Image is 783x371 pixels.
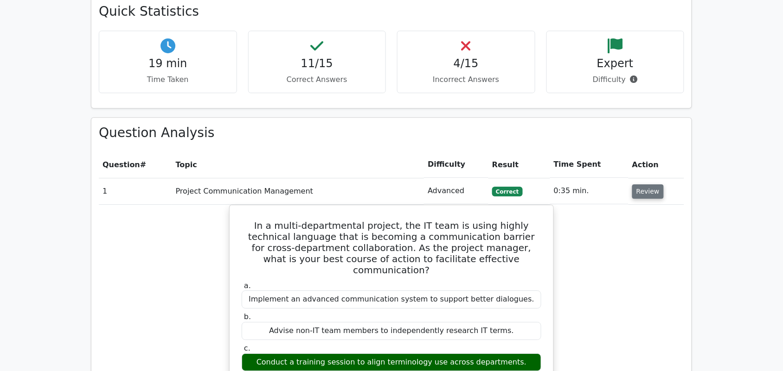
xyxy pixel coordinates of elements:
[405,57,527,70] h4: 4/15
[241,220,542,276] h5: In a multi-departmental project, the IT team is using highly technical language that is becoming ...
[99,125,684,141] h3: Question Analysis
[107,57,229,70] h4: 19 min
[99,151,172,178] th: #
[244,281,251,290] span: a.
[424,178,488,204] td: Advanced
[107,74,229,85] p: Time Taken
[172,151,424,178] th: Topic
[242,322,541,340] div: Advise non-IT team members to independently research IT terms.
[103,160,140,169] span: Question
[424,151,488,178] th: Difficulty
[554,57,677,70] h4: Expert
[629,151,684,178] th: Action
[99,4,684,19] h3: Quick Statistics
[488,151,550,178] th: Result
[256,74,379,85] p: Correct Answers
[99,178,172,204] td: 1
[256,57,379,70] h4: 11/15
[244,344,250,352] span: c.
[172,178,424,204] td: Project Communication Management
[550,178,629,204] td: 0:35 min.
[242,290,541,308] div: Implement an advanced communication system to support better dialogues.
[550,151,629,178] th: Time Spent
[632,184,664,199] button: Review
[492,187,522,196] span: Correct
[554,74,677,85] p: Difficulty
[244,312,251,321] span: b.
[405,74,527,85] p: Incorrect Answers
